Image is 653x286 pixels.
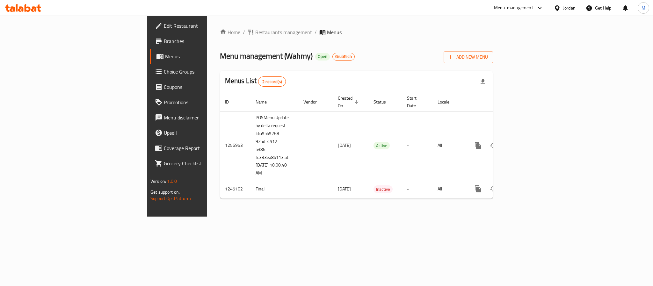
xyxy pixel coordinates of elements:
table: enhanced table [220,92,537,199]
span: [DATE] [338,141,351,149]
a: Menu disclaimer [150,110,256,125]
span: Choice Groups [164,68,251,75]
a: Coverage Report [150,140,256,156]
a: Grocery Checklist [150,156,256,171]
span: Coverage Report [164,144,251,152]
nav: breadcrumb [220,28,493,36]
a: Restaurants management [248,28,312,36]
span: Upsell [164,129,251,137]
span: Menu management ( Wahmy ) [220,49,313,63]
a: Coupons [150,79,256,95]
span: Branches [164,37,251,45]
div: Jordan [563,4,576,11]
span: 2 record(s) [258,79,286,85]
span: Menus [165,53,251,60]
span: Status [374,98,394,106]
a: Promotions [150,95,256,110]
div: Total records count [258,76,286,87]
span: Locale [438,98,458,106]
td: - [402,179,432,199]
span: M [642,4,645,11]
button: Add New Menu [444,51,493,63]
a: Upsell [150,125,256,140]
a: Branches [150,33,256,49]
div: Export file [475,74,490,89]
span: Active [374,142,390,149]
span: GrubTech [333,54,354,59]
span: Name [256,98,275,106]
span: Menu disclaimer [164,114,251,121]
span: Version: [150,177,166,185]
button: Change Status [486,181,501,197]
span: [DATE] [338,185,351,193]
span: Menus [327,28,342,36]
span: 1.0.0 [167,177,177,185]
button: more [470,138,486,153]
h2: Menus List [225,76,286,87]
span: Created On [338,94,361,110]
td: All [432,179,465,199]
button: Change Status [486,138,501,153]
th: Actions [465,92,537,112]
span: Vendor [303,98,325,106]
a: Support.OpsPlatform [150,194,191,203]
li: / [315,28,317,36]
td: Final [250,179,298,199]
span: Get support on: [150,188,180,196]
td: POSMenu Update by delta request Id:a5bb5268-92ad-4512-b386-fc333ea8b113 at [DATE] 10:00:40 AM [250,111,298,179]
a: Choice Groups [150,64,256,79]
td: - [402,111,432,179]
span: Inactive [374,186,393,193]
button: more [470,181,486,197]
span: Coupons [164,83,251,91]
span: Restaurants management [255,28,312,36]
span: Grocery Checklist [164,160,251,167]
span: ID [225,98,237,106]
span: Promotions [164,98,251,106]
div: Menu-management [494,4,533,12]
span: Edit Restaurant [164,22,251,30]
td: All [432,111,465,179]
span: Add New Menu [449,53,488,61]
span: Start Date [407,94,425,110]
span: Open [315,54,330,59]
a: Edit Restaurant [150,18,256,33]
a: Menus [150,49,256,64]
div: Open [315,53,330,61]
